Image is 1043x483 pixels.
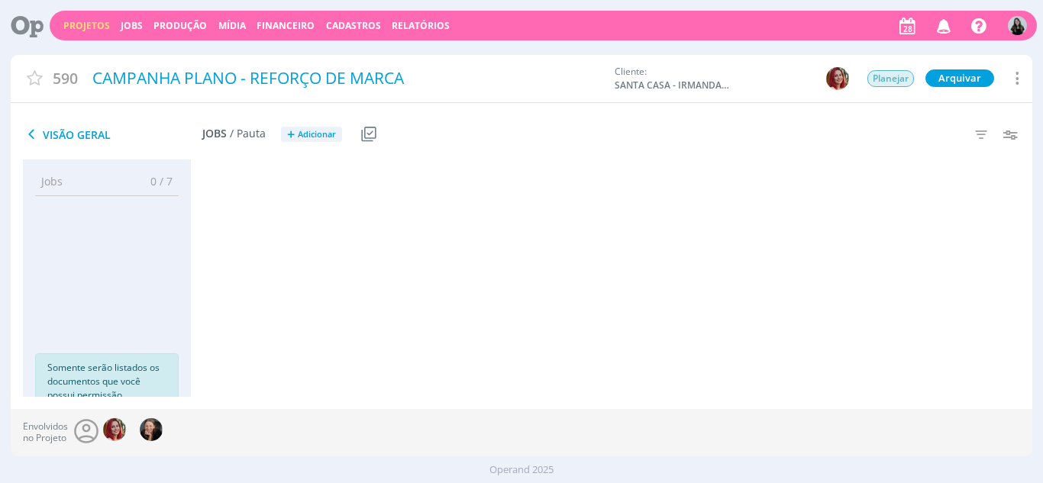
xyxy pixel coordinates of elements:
[326,19,381,32] span: Cadastros
[63,19,110,32] a: Projetos
[59,20,115,32] button: Projetos
[139,173,173,189] span: 0 / 7
[41,173,63,189] span: Jobs
[140,418,163,441] img: H
[202,127,227,140] span: Jobs
[925,69,994,87] button: Arquivar
[392,19,450,32] a: Relatórios
[281,127,342,143] button: +Adicionar
[116,20,147,32] button: Jobs
[23,421,68,443] span: Envolvidos no Projeto
[218,19,246,32] a: Mídia
[615,79,729,92] span: SANTA CASA - IRMANDADE DA SANTA CASA DE MISERICÓRDIA DE [GEOGRAPHIC_DATA]
[23,125,202,143] span: Visão Geral
[103,418,126,441] img: G
[287,127,295,143] span: +
[252,20,319,32] button: Financeiro
[230,127,266,140] span: / Pauta
[615,65,855,92] div: Cliente:
[1008,16,1027,35] img: V
[121,19,143,32] a: Jobs
[53,67,78,89] span: 590
[826,67,849,90] img: G
[149,20,212,32] button: Produção
[214,20,250,32] button: Mídia
[1007,12,1028,39] button: V
[257,19,315,32] a: Financeiro
[153,19,207,32] a: Produção
[867,69,915,88] button: Planejar
[87,61,606,96] div: CAMPANHA PLANO - REFORÇO DE MARCA
[298,130,336,140] span: Adicionar
[387,20,454,32] button: Relatórios
[47,361,166,402] p: Somente serão listados os documentos que você possui permissão
[321,20,386,32] button: Cadastros
[867,70,914,87] span: Planejar
[825,66,850,91] button: G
